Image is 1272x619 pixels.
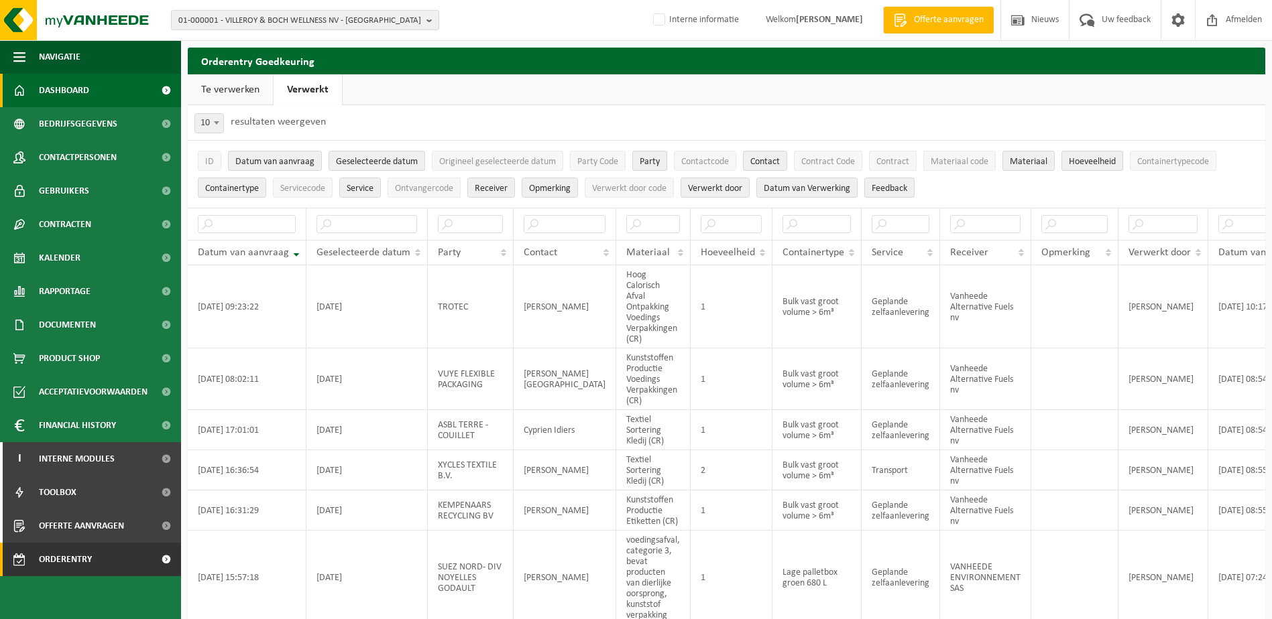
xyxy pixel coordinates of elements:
td: [PERSON_NAME] [1118,490,1208,531]
button: OntvangercodeOntvangercode: Activate to sort [388,178,461,198]
strong: [PERSON_NAME] [796,15,863,25]
button: Materiaal codeMateriaal code: Activate to sort [923,151,996,171]
td: 1 [691,410,772,450]
td: Kunststoffen Productie Voedings Verpakkingen (CR) [616,348,691,410]
span: Materiaal [626,247,670,258]
span: Datum van aanvraag [198,247,289,258]
td: Bulk vast groot volume > 6m³ [772,348,862,410]
td: Geplande zelfaanlevering [862,348,940,410]
td: ASBL TERRE - COUILLET [428,410,514,450]
td: Geplande zelfaanlevering [862,410,940,450]
span: I [13,442,25,476]
button: HoeveelheidHoeveelheid: Activate to sort [1061,151,1123,171]
span: Contract Code [801,157,855,167]
span: Bedrijfsgegevens [39,107,117,141]
span: Verwerkt door [688,184,742,194]
span: Datum van aanvraag [235,157,314,167]
span: Origineel geselecteerde datum [439,157,556,167]
span: Product Shop [39,342,100,375]
span: Navigatie [39,40,80,74]
td: 1 [691,348,772,410]
span: Contactcode [681,157,729,167]
span: Contactpersonen [39,141,117,174]
td: Transport [862,450,940,490]
span: Ontvangercode [395,184,453,194]
span: Service [347,184,373,194]
td: 1 [691,490,772,531]
td: [PERSON_NAME] [1118,348,1208,410]
td: Cyprien Idiers [514,410,616,450]
button: ContractContract: Activate to sort [869,151,917,171]
span: 10 [194,113,224,133]
td: [DATE] [306,490,428,531]
button: 01-000001 - VILLEROY & BOCH WELLNESS NV - [GEOGRAPHIC_DATA] [171,10,439,30]
span: Offerte aanvragen [911,13,987,27]
td: [PERSON_NAME][GEOGRAPHIC_DATA] [514,348,616,410]
button: Geselecteerde datumGeselecteerde datum: Activate to sort [329,151,425,171]
span: Party Code [577,157,618,167]
span: Containertype [783,247,844,258]
td: 2 [691,450,772,490]
td: Vanheede Alternative Fuels nv [940,265,1031,348]
button: ReceiverReceiver: Activate to sort [467,178,515,198]
span: Gebruikers [39,174,89,208]
td: Textiel Sortering Kledij (CR) [616,410,691,450]
td: [PERSON_NAME] [1118,450,1208,490]
span: Interne modules [39,442,115,476]
span: Contact [524,247,557,258]
span: Contracten [39,208,91,241]
span: Datum van Verwerking [764,184,850,194]
span: Contact [750,157,780,167]
td: Vanheede Alternative Fuels nv [940,348,1031,410]
button: ServiceService: Activate to sort [339,178,381,198]
label: Interne informatie [650,10,739,30]
span: Hoeveelheid [1069,157,1116,167]
td: VUYE FLEXIBLE PACKAGING [428,348,514,410]
td: Vanheede Alternative Fuels nv [940,450,1031,490]
span: Verwerkt door [1129,247,1191,258]
td: [DATE] 16:36:54 [188,450,306,490]
td: Bulk vast groot volume > 6m³ [772,490,862,531]
td: Geplande zelfaanlevering [862,265,940,348]
button: PartyParty: Activate to sort [632,151,667,171]
button: Verwerkt doorVerwerkt door: Activate to sort [681,178,750,198]
button: ContainertypecodeContainertypecode: Activate to sort [1130,151,1216,171]
span: Materiaal [1010,157,1047,167]
td: Bulk vast groot volume > 6m³ [772,450,862,490]
span: Documenten [39,308,96,342]
span: Receiver [950,247,988,258]
button: Contract CodeContract Code: Activate to sort [794,151,862,171]
td: Bulk vast groot volume > 6m³ [772,410,862,450]
td: [DATE] [306,348,428,410]
a: Verwerkt [274,74,342,105]
span: 01-000001 - VILLEROY & BOCH WELLNESS NV - [GEOGRAPHIC_DATA] [178,11,421,31]
td: [DATE] 16:31:29 [188,490,306,531]
button: Origineel geselecteerde datumOrigineel geselecteerde datum: Activate to sort [432,151,563,171]
td: Vanheede Alternative Fuels nv [940,490,1031,531]
span: Kalender [39,241,80,275]
button: Datum van VerwerkingDatum van Verwerking: Activate to sort [756,178,858,198]
td: KEMPENAARS RECYCLING BV [428,490,514,531]
td: TROTEC [428,265,514,348]
button: ContactcodeContactcode: Activate to sort [674,151,736,171]
span: Receiver [475,184,508,194]
span: Toolbox [39,476,76,509]
span: Acceptatievoorwaarden [39,375,148,409]
span: Financial History [39,409,116,442]
span: Containertypecode [1137,157,1209,167]
h2: Orderentry Goedkeuring [188,48,1265,74]
td: [PERSON_NAME] [1118,410,1208,450]
button: ServicecodeServicecode: Activate to sort [273,178,333,198]
td: [DATE] [306,450,428,490]
td: 1 [691,265,772,348]
button: Datum van aanvraagDatum van aanvraag: Activate to remove sorting [228,151,322,171]
span: Materiaal code [931,157,988,167]
td: [PERSON_NAME] [514,450,616,490]
td: [PERSON_NAME] [1118,265,1208,348]
span: Orderentry Goedkeuring [39,543,152,576]
span: Opmerking [529,184,571,194]
span: Hoeveelheid [701,247,755,258]
td: Textiel Sortering Kledij (CR) [616,450,691,490]
td: [DATE] [306,410,428,450]
td: [PERSON_NAME] [514,265,616,348]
